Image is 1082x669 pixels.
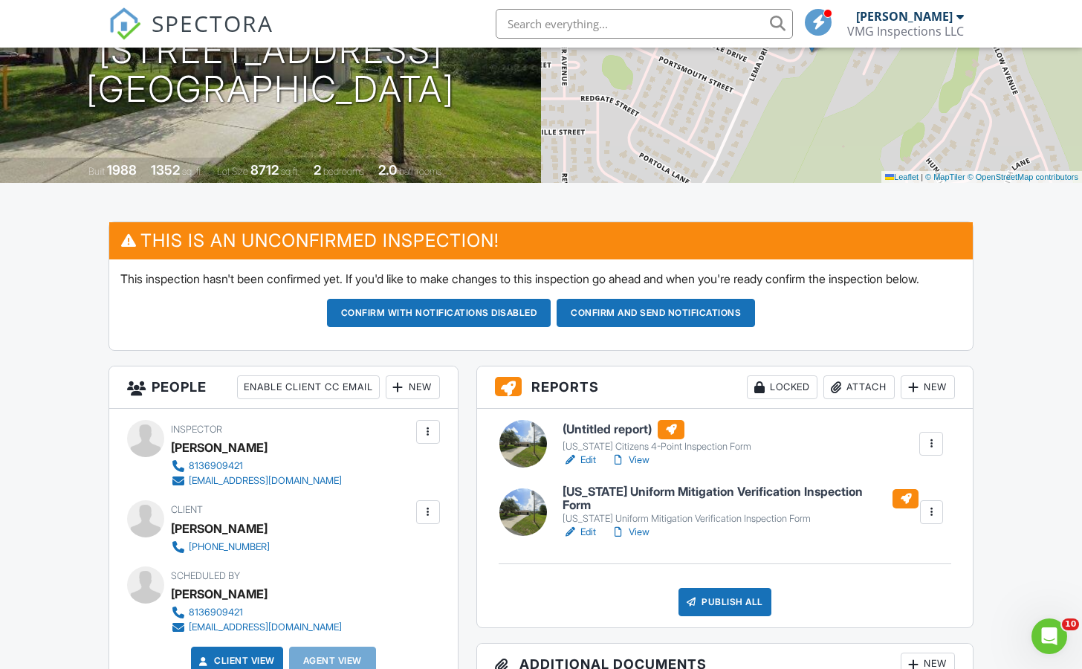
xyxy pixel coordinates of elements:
[120,271,962,287] p: This inspection hasn't been confirmed yet. If you'd like to make changes to this inspection go ah...
[399,166,441,177] span: bathrooms
[747,375,817,399] div: Locked
[563,420,751,453] a: (Untitled report) [US_STATE] Citizens 4-Point Inspection Form
[171,583,268,605] div: [PERSON_NAME]
[1031,618,1067,654] iframe: Intercom live chat
[171,540,270,555] a: [PHONE_NUMBER]
[885,172,919,181] a: Leaflet
[171,605,342,620] a: 8136909421
[108,7,141,40] img: The Best Home Inspection Software - Spectora
[327,299,551,327] button: Confirm with notifications disabled
[109,222,974,259] h3: This is an Unconfirmed Inspection!
[314,162,321,178] div: 2
[921,172,923,181] span: |
[563,525,596,540] a: Edit
[189,621,342,633] div: [EMAIL_ADDRESS][DOMAIN_NAME]
[823,375,895,399] div: Attach
[108,20,273,51] a: SPECTORA
[151,162,180,178] div: 1352
[557,299,755,327] button: Confirm and send notifications
[171,517,268,540] div: [PERSON_NAME]
[496,9,793,39] input: Search everything...
[477,366,973,409] h3: Reports
[182,166,203,177] span: sq. ft.
[611,453,649,468] a: View
[171,620,342,635] a: [EMAIL_ADDRESS][DOMAIN_NAME]
[171,570,240,581] span: Scheduled By
[189,475,342,487] div: [EMAIL_ADDRESS][DOMAIN_NAME]
[217,166,248,177] span: Lot Size
[196,653,275,668] a: Client View
[378,162,397,178] div: 2.0
[171,474,342,488] a: [EMAIL_ADDRESS][DOMAIN_NAME]
[189,541,270,553] div: [PHONE_NUMBER]
[109,366,458,409] h3: People
[171,459,342,474] a: 8136909421
[152,7,273,39] span: SPECTORA
[563,420,751,439] h6: (Untitled report)
[171,424,222,435] span: Inspector
[563,513,919,525] div: [US_STATE] Uniform Mitigation Verification Inspection Form
[563,485,919,525] a: [US_STATE] Uniform Mitigation Verification Inspection Form [US_STATE] Uniform Mitigation Verifica...
[171,504,203,515] span: Client
[968,172,1078,181] a: © OpenStreetMap contributors
[563,485,919,511] h6: [US_STATE] Uniform Mitigation Verification Inspection Form
[856,9,953,24] div: [PERSON_NAME]
[237,375,380,399] div: Enable Client CC Email
[901,375,955,399] div: New
[563,453,596,468] a: Edit
[86,31,455,110] h1: [STREET_ADDRESS] [GEOGRAPHIC_DATA]
[189,607,243,618] div: 8136909421
[323,166,364,177] span: bedrooms
[1062,618,1079,630] span: 10
[250,162,279,178] div: 8712
[847,24,964,39] div: VMG Inspections LLC
[189,460,243,472] div: 8136909421
[563,441,751,453] div: [US_STATE] Citizens 4-Point Inspection Form
[107,162,137,178] div: 1988
[386,375,440,399] div: New
[281,166,299,177] span: sq.ft.
[611,525,649,540] a: View
[678,588,771,616] div: Publish All
[925,172,965,181] a: © MapTiler
[171,436,268,459] div: [PERSON_NAME]
[88,166,105,177] span: Built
